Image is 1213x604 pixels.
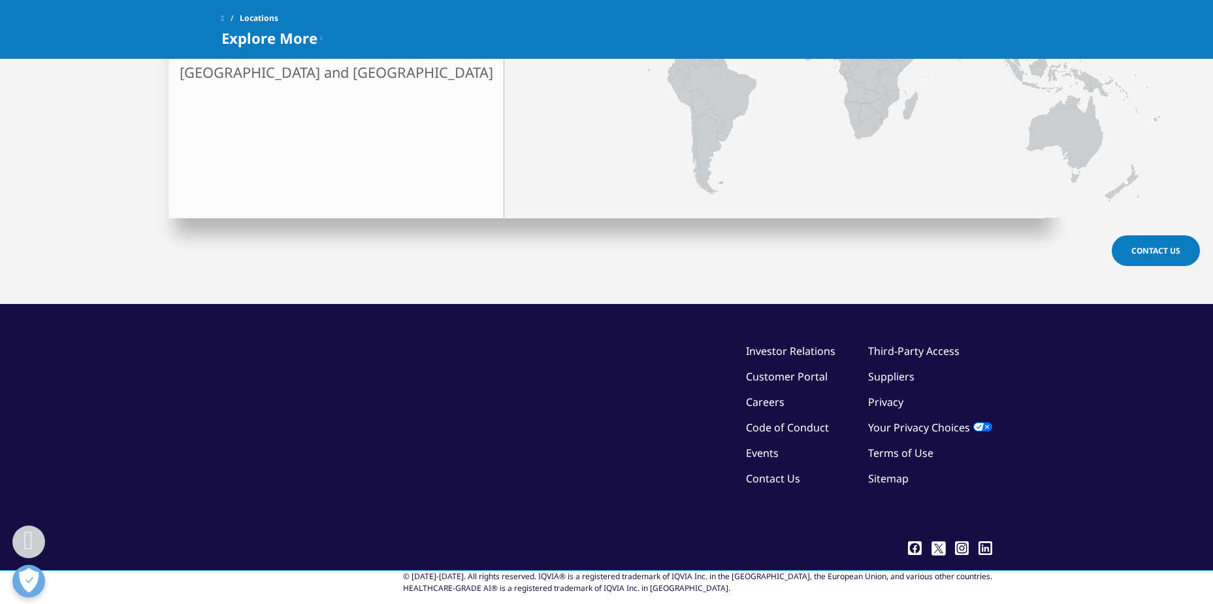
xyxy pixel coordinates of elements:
[868,471,909,486] a: Sitemap
[221,30,317,46] span: Explore More
[240,7,278,30] span: Locations
[868,344,960,358] a: Third-Party Access
[746,446,779,460] a: Events
[868,395,903,409] a: Privacy
[1112,235,1200,266] a: Contact Us
[868,446,933,460] a: Terms of Use
[746,344,835,358] a: Investor Relations
[746,420,829,435] a: Code of Conduct
[868,420,992,435] a: Your Privacy Choices
[746,369,828,384] a: Customer Portal
[1131,245,1180,256] span: Contact Us
[12,565,45,597] button: Open Preferences
[868,369,914,384] a: Suppliers
[746,395,784,409] a: Careers
[169,52,504,93] a: [GEOGRAPHIC_DATA] and [GEOGRAPHIC_DATA]
[403,571,992,594] div: © [DATE]-[DATE]. All rights reserved. IQVIA® is a registered trademark of IQVIA Inc. in the [GEOG...
[746,471,800,486] a: Contact Us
